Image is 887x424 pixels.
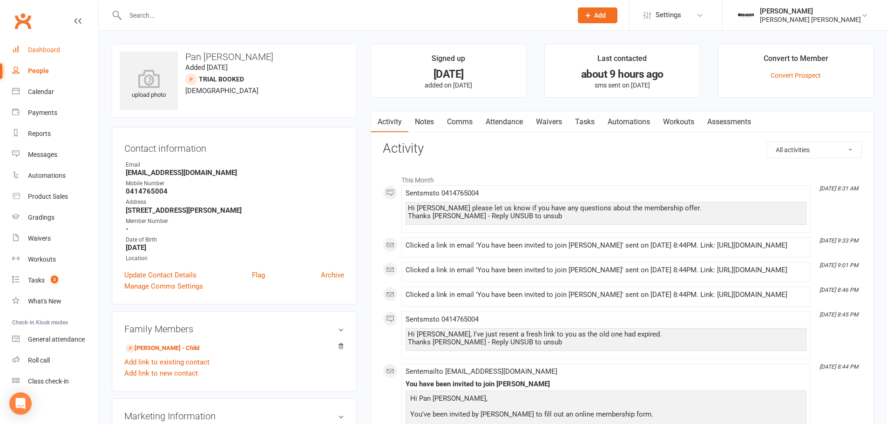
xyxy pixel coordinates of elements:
[28,88,54,95] div: Calendar
[432,53,465,69] div: Signed up
[124,140,344,154] h3: Contact information
[12,207,98,228] a: Gradings
[701,111,758,133] a: Assessments
[126,198,344,207] div: Address
[440,111,479,133] a: Comms
[28,377,69,385] div: Class check-in
[28,256,56,263] div: Workouts
[408,330,804,346] div: Hi [PERSON_NAME], I've just resent a fresh link to you as the old one had expired. Thanks [PERSON...
[383,141,862,156] h3: Activity
[28,357,50,364] div: Roll call
[126,179,344,188] div: Mobile Number
[406,266,806,274] div: Clicked a link in email 'You have been invited to join [PERSON_NAME]' sent on [DATE] 8:44PM. Link...
[126,168,344,177] strong: [EMAIL_ADDRESS][DOMAIN_NAME]
[379,81,518,89] p: added on [DATE]
[771,72,821,79] a: Convert Prospect
[126,206,344,215] strong: [STREET_ADDRESS][PERSON_NAME]
[406,189,479,197] span: Sent sms to 0414765004
[126,243,344,252] strong: [DATE]
[379,69,518,79] div: [DATE]
[28,67,49,74] div: People
[594,12,606,19] span: Add
[383,170,862,185] li: This Month
[28,297,61,305] div: What's New
[28,46,60,54] div: Dashboard
[406,315,479,323] span: Sent sms to 0414765004
[126,225,344,233] strong: -
[124,324,344,334] h3: Family Members
[124,281,203,292] a: Manage Comms Settings
[819,363,858,370] i: [DATE] 8:44 PM
[12,270,98,291] a: Tasks 3
[406,380,806,388] div: You have been invited to join [PERSON_NAME]
[406,367,557,376] span: Sent email to [EMAIL_ADDRESS][DOMAIN_NAME]
[12,102,98,123] a: Payments
[12,81,98,102] a: Calendar
[126,187,344,195] strong: 0414765004
[12,249,98,270] a: Workouts
[578,7,617,23] button: Add
[124,357,210,368] a: Add link to existing contact
[569,111,601,133] a: Tasks
[126,217,344,226] div: Member Number
[321,269,344,281] a: Archive
[11,9,34,33] a: Clubworx
[185,63,228,72] time: Added [DATE]
[12,228,98,249] a: Waivers
[12,186,98,207] a: Product Sales
[199,75,244,83] span: Trial Booked
[28,172,66,179] div: Automations
[28,276,45,284] div: Tasks
[51,276,58,283] span: 3
[764,53,828,69] div: Convert to Member
[126,161,344,169] div: Email
[819,287,858,293] i: [DATE] 8:46 PM
[760,7,861,15] div: [PERSON_NAME]
[28,214,54,221] div: Gradings
[656,5,681,26] span: Settings
[819,311,858,318] i: [DATE] 8:45 PM
[126,343,199,353] a: [PERSON_NAME] - Child
[12,350,98,371] a: Roll call
[819,185,858,192] i: [DATE] 8:31 AM
[124,411,344,421] h3: Marketing Information
[408,111,440,133] a: Notes
[12,371,98,392] a: Class kiosk mode
[553,81,691,89] p: sms sent on [DATE]
[124,368,198,379] a: Add link to new contact
[819,262,858,269] i: [DATE] 9:01 PM
[406,291,806,299] div: Clicked a link in email 'You have been invited to join [PERSON_NAME]' sent on [DATE] 8:44PM. Link...
[126,236,344,244] div: Date of Birth
[760,15,861,24] div: [PERSON_NAME] [PERSON_NAME]
[120,69,178,100] div: upload photo
[819,237,858,244] i: [DATE] 9:33 PM
[12,165,98,186] a: Automations
[28,130,51,137] div: Reports
[371,111,408,133] a: Activity
[408,393,804,406] p: Hi Pan [PERSON_NAME],
[529,111,569,133] a: Waivers
[120,52,349,62] h3: Pan [PERSON_NAME]
[124,269,196,281] a: Update Contact Details
[185,87,258,95] span: [DEMOGRAPHIC_DATA]
[28,235,51,242] div: Waivers
[737,6,755,25] img: thumb_image1722295729.png
[406,242,806,249] div: Clicked a link in email 'You have been invited to join [PERSON_NAME]' sent on [DATE] 8:44PM. Link...
[553,69,691,79] div: about 9 hours ago
[9,392,32,415] div: Open Intercom Messenger
[12,61,98,81] a: People
[28,109,57,116] div: Payments
[28,193,68,200] div: Product Sales
[408,409,804,422] p: You've been invited by [PERSON_NAME] to fill out an online membership form.
[12,123,98,144] a: Reports
[479,111,529,133] a: Attendance
[12,329,98,350] a: General attendance kiosk mode
[12,144,98,165] a: Messages
[28,336,85,343] div: General attendance
[408,204,804,220] div: Hi [PERSON_NAME] please let us know if you have any questions about the membership offer. Thanks ...
[597,53,647,69] div: Last contacted
[657,111,701,133] a: Workouts
[601,111,657,133] a: Automations
[126,254,344,263] div: Location
[252,269,265,281] a: Flag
